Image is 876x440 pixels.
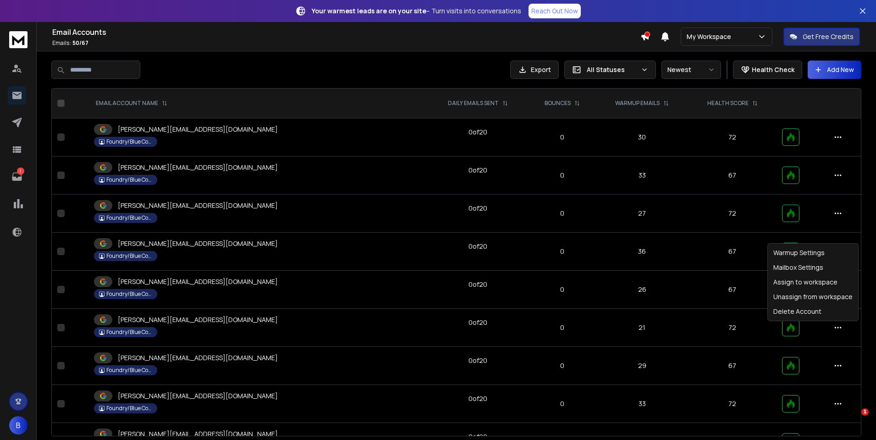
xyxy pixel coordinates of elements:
[770,275,856,290] div: Assign to workspace
[106,138,152,145] p: Foundry/Blue Collar
[118,239,278,248] p: [PERSON_NAME][EMAIL_ADDRESS][DOMAIN_NAME]
[770,245,856,260] div: Warmup Settings
[803,32,854,41] p: Get Free Credits
[687,32,735,41] p: My Workspace
[531,6,578,16] p: Reach Out Now
[106,329,152,336] p: Foundry/Blue Collar
[596,156,689,195] td: 33
[545,100,571,107] p: BOUNCES
[689,385,777,423] td: 72
[118,163,278,172] p: [PERSON_NAME][EMAIL_ADDRESS][DOMAIN_NAME]
[534,399,591,408] p: 0
[118,391,278,401] p: [PERSON_NAME][EMAIL_ADDRESS][DOMAIN_NAME]
[596,195,689,233] td: 27
[596,118,689,156] td: 30
[52,39,640,47] p: Emails :
[770,290,856,304] div: Unassign from workspace
[468,166,487,175] div: 0 of 20
[468,356,487,365] div: 0 of 20
[72,39,88,47] span: 50 / 67
[707,100,749,107] p: HEALTH SCORE
[312,6,521,16] p: – Turn visits into conversations
[596,233,689,271] td: 36
[448,100,499,107] p: DAILY EMAILS SENT
[752,65,794,74] p: Health Check
[468,242,487,251] div: 0 of 20
[843,408,865,430] iframe: Intercom live chat
[689,347,777,385] td: 67
[689,309,777,347] td: 72
[861,408,869,416] span: 1
[106,405,152,412] p: Foundry/Blue Collar
[534,133,591,142] p: 0
[52,27,640,38] h1: Email Accounts
[118,277,278,286] p: [PERSON_NAME][EMAIL_ADDRESS][DOMAIN_NAME]
[106,367,152,374] p: Foundry/Blue Collar
[106,214,152,222] p: Foundry/Blue Collar
[596,385,689,423] td: 33
[596,271,689,309] td: 26
[468,204,487,213] div: 0 of 20
[596,347,689,385] td: 29
[689,195,777,233] td: 72
[118,315,278,324] p: [PERSON_NAME][EMAIL_ADDRESS][DOMAIN_NAME]
[534,247,591,256] p: 0
[106,176,152,184] p: Foundry/Blue Collar
[312,6,426,15] strong: Your warmest leads are on your site
[534,285,591,294] p: 0
[534,361,591,370] p: 0
[118,353,278,362] p: [PERSON_NAME][EMAIL_ADDRESS][DOMAIN_NAME]
[9,31,28,48] img: logo
[534,209,591,218] p: 0
[661,61,721,79] button: Newest
[468,280,487,289] div: 0 of 20
[689,118,777,156] td: 72
[770,304,856,319] div: Delete Account
[96,100,167,107] div: EMAIL ACCOUNT NAME
[689,233,777,271] td: 67
[118,125,278,134] p: [PERSON_NAME][EMAIL_ADDRESS][DOMAIN_NAME]
[596,309,689,347] td: 21
[510,61,559,79] button: Export
[770,260,856,275] div: Mailbox Settings
[808,61,861,79] button: Add New
[468,318,487,327] div: 0 of 20
[615,100,660,107] p: WARMUP EMAILS
[534,171,591,180] p: 0
[106,252,152,260] p: Foundry/Blue Collar
[17,167,24,175] p: 1
[106,290,152,298] p: Foundry/Blue Collar
[9,416,28,434] span: B
[587,65,637,74] p: All Statuses
[689,156,777,195] td: 67
[118,429,278,439] p: [PERSON_NAME][EMAIL_ADDRESS][DOMAIN_NAME]
[468,128,487,137] div: 0 of 20
[118,201,278,210] p: [PERSON_NAME][EMAIL_ADDRESS][DOMAIN_NAME]
[689,271,777,309] td: 67
[468,394,487,403] div: 0 of 20
[534,323,591,332] p: 0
